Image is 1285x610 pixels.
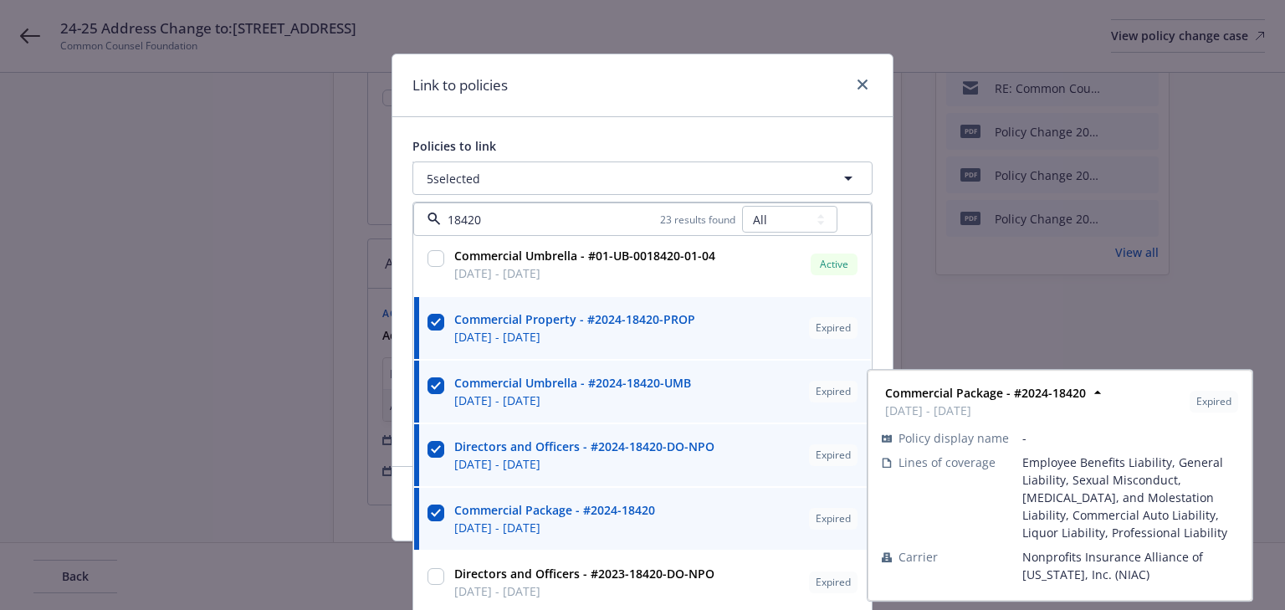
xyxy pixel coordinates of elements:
span: [DATE] - [DATE] [454,455,714,473]
strong: Commercial Property - #2024-18420-PROP [454,311,695,327]
span: Policy display name [898,429,1009,447]
strong: Directors and Officers - #2024-18420-DO-NPO [454,438,714,454]
strong: Commercial Package - #2024-18420 [454,502,655,518]
span: - [1022,429,1238,447]
span: [DATE] - [DATE] [454,264,715,282]
span: Expired [816,575,851,590]
input: Filter by keyword [441,211,660,228]
h1: Link to policies [412,74,508,96]
span: Lines of coverage [898,454,996,471]
strong: Commercial Package - #2024-18420 [885,385,1086,401]
strong: Directors and Officers - #2023-18420-DO-NPO [454,566,714,582]
span: Expired [816,384,851,399]
span: Active [817,257,851,272]
span: [DATE] - [DATE] [454,328,695,346]
span: Expired [816,448,851,463]
strong: Commercial Umbrella - #2024-18420-UMB [454,375,691,391]
span: [DATE] - [DATE] [885,402,1086,419]
span: [DATE] - [DATE] [454,392,691,409]
span: Nonprofits Insurance Alliance of [US_STATE], Inc. (NIAC) [1022,548,1238,583]
span: Employee Benefits Liability, General Liability, Sexual Misconduct, [MEDICAL_DATA], and Molestatio... [1022,454,1238,541]
span: 5 selected [427,170,480,187]
span: Expired [1196,394,1231,409]
a: close [852,74,873,95]
span: [DATE] - [DATE] [454,519,655,536]
span: 23 results found [660,213,735,227]
span: Expired [816,511,851,526]
span: Expired [816,320,851,336]
span: [DATE] - [DATE] [454,582,714,600]
span: Carrier [898,548,938,566]
span: Policies to link [412,138,496,154]
strong: Commercial Umbrella - #01-UB-0018420-01-04 [454,248,715,264]
button: 5selected [412,161,873,195]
